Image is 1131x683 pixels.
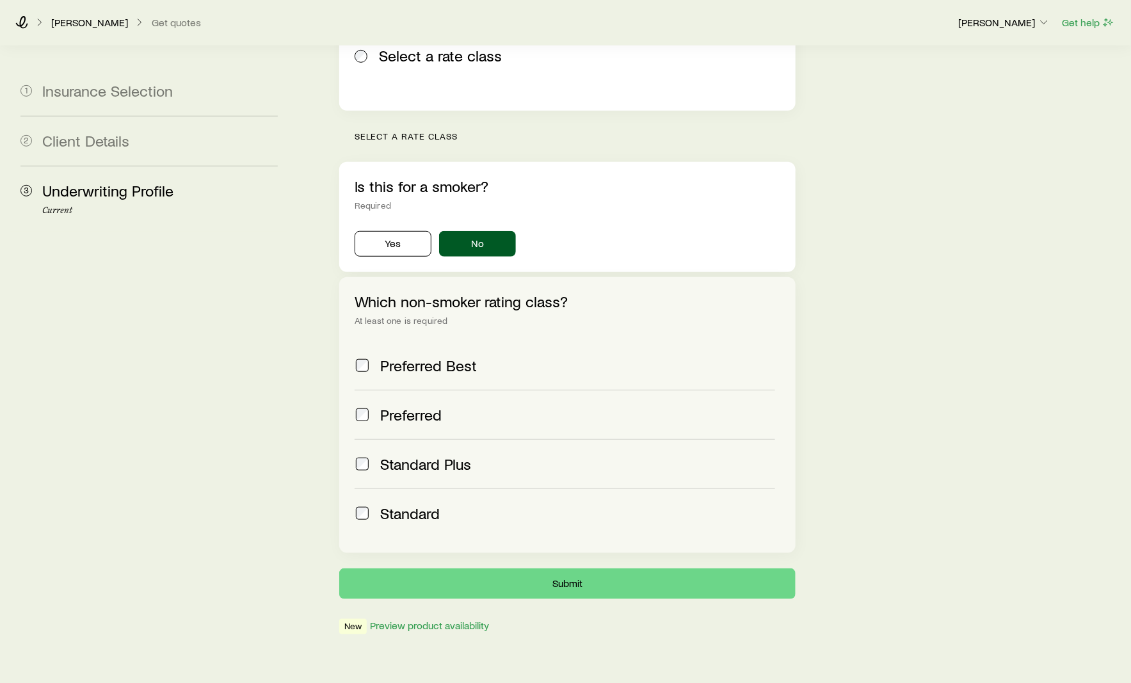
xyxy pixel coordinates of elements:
[151,17,202,29] button: Get quotes
[51,16,128,29] p: [PERSON_NAME]
[369,620,490,632] button: Preview product availability
[20,85,32,97] span: 1
[355,231,431,257] button: Yes
[380,455,471,473] span: Standard Plus
[20,185,32,197] span: 3
[355,200,780,211] div: Required
[380,357,477,374] span: Preferred Best
[20,135,32,147] span: 2
[379,47,502,65] span: Select a rate class
[355,131,796,141] p: Select a rate class
[355,177,780,195] p: Is this for a smoker?
[380,504,440,522] span: Standard
[42,181,173,200] span: Underwriting Profile
[356,507,369,520] input: Standard
[356,359,369,372] input: Preferred Best
[356,408,369,421] input: Preferred
[355,50,367,63] input: Select a rate class
[339,568,796,599] button: Submit
[958,15,1051,31] button: [PERSON_NAME]
[356,458,369,470] input: Standard Plus
[344,621,362,634] span: New
[355,316,780,326] div: At least one is required
[42,81,173,100] span: Insurance Selection
[355,293,780,310] p: Which non-smoker rating class?
[1061,15,1116,30] button: Get help
[958,16,1050,29] p: [PERSON_NAME]
[380,406,442,424] span: Preferred
[42,205,278,216] p: Current
[439,231,516,257] button: No
[42,131,129,150] span: Client Details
